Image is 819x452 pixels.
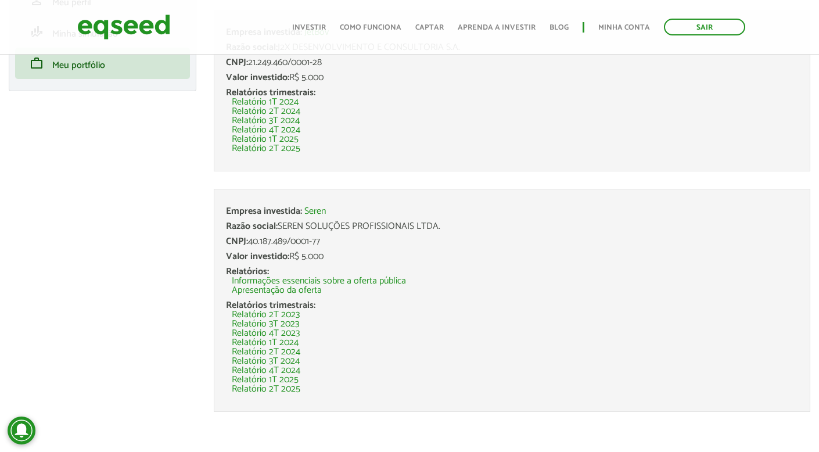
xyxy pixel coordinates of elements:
span: Relatórios: [226,264,269,279]
span: work [30,56,44,70]
a: Relatório 2T 2024 [232,347,300,357]
a: Relatório 3T 2024 [232,116,300,125]
a: Investir [292,24,326,31]
a: Como funciona [340,24,401,31]
span: Relatórios trimestrais: [226,85,315,101]
span: Razão social: [226,218,278,234]
a: Relatório 3T 2024 [232,357,300,366]
a: workMeu portfólio [24,56,181,70]
div: R$ 5.000 [226,73,799,82]
span: Empresa investida: [226,203,302,219]
a: Aprenda a investir [458,24,536,31]
a: Relatório 3T 2023 [232,320,299,329]
li: Meu portfólio [15,48,190,79]
a: Relatório 1T 2024 [232,338,299,347]
a: Relatório 4T 2024 [232,125,300,135]
a: Relatório 1T 2025 [232,375,299,385]
a: Informações essenciais sobre a oferta pública [232,277,406,286]
span: Relatórios trimestrais: [226,297,315,313]
a: Relatório 4T 2024 [232,366,300,375]
a: Relatório 1T 2025 [232,135,299,144]
a: Relatório 2T 2025 [232,144,300,153]
a: Relatório 1T 2024 [232,98,299,107]
a: Minha conta [598,24,650,31]
a: Captar [415,24,444,31]
a: Sair [664,19,745,35]
span: Meu portfólio [52,58,105,73]
a: Blog [549,24,569,31]
div: 21.249.460/0001-28 [226,58,799,67]
div: 40.187.489/0001-77 [226,237,799,246]
a: Apresentação da oferta [232,286,322,295]
a: Relatório 2T 2024 [232,107,300,116]
a: Relatório 2T 2025 [232,385,300,394]
a: Seren [304,207,326,216]
span: Valor investido: [226,70,289,85]
div: R$ 5.000 [226,252,799,261]
span: Valor investido: [226,249,289,264]
span: CNPJ: [226,55,248,70]
a: Relatório 4T 2023 [232,329,300,338]
img: EqSeed [77,12,170,42]
span: CNPJ: [226,234,248,249]
div: SEREN SOLUÇÕES PROFISSIONAIS LTDA. [226,222,799,231]
a: Relatório 2T 2023 [232,310,300,320]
